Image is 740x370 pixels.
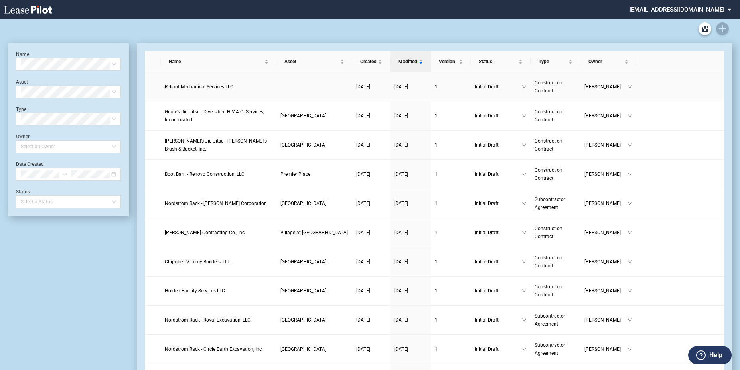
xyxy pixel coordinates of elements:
[435,316,467,324] a: 1
[535,255,562,269] span: Construction Contract
[435,317,438,323] span: 1
[522,143,527,147] span: down
[16,79,28,85] label: Asset
[360,58,377,66] span: Created
[394,229,427,237] a: [DATE]
[479,58,517,66] span: Status
[539,58,567,66] span: Type
[62,171,68,177] span: swap-right
[435,199,467,207] a: 1
[165,345,273,353] a: Nordstrom Rack - Circle Earth Excavation, Inc.
[628,318,632,322] span: down
[356,201,370,206] span: [DATE]
[628,201,632,206] span: down
[535,138,562,152] span: Construction Contract
[435,288,438,294] span: 1
[475,345,522,353] span: Initial Draft
[522,347,527,352] span: down
[165,83,273,91] a: Reliant Mechanical Services LLC
[699,22,711,35] a: Archive
[394,230,408,235] span: [DATE]
[165,138,267,152] span: Grace’s Jiu Jitsu - Mike's Brush & Bucket, Inc.
[352,51,390,72] th: Created
[584,287,628,295] span: [PERSON_NAME]
[535,312,576,328] a: Subcontractor Agreement
[584,83,628,91] span: [PERSON_NAME]
[394,201,408,206] span: [DATE]
[356,258,386,266] a: [DATE]
[394,317,408,323] span: [DATE]
[522,259,527,264] span: down
[356,345,386,353] a: [DATE]
[522,172,527,177] span: down
[394,112,427,120] a: [DATE]
[280,229,348,237] a: Village at [GEOGRAPHIC_DATA]
[628,172,632,177] span: down
[62,171,68,177] span: to
[165,346,263,352] span: Nordstrom Rack - Circle Earth Excavation, Inc.
[356,142,370,148] span: [DATE]
[280,317,326,323] span: Colony Place
[356,84,370,90] span: [DATE]
[356,229,386,237] a: [DATE]
[535,167,562,181] span: Construction Contract
[394,258,427,266] a: [DATE]
[688,346,732,364] button: Help
[435,258,467,266] a: 1
[165,316,273,324] a: Nordstrom Rack - Royal Excavation, LLC
[165,259,231,265] span: Chipotle - Viceroy Builders, Ltd.
[435,259,438,265] span: 1
[535,283,576,299] a: Construction Contract
[280,171,310,177] span: Premier Place
[356,112,386,120] a: [DATE]
[435,142,438,148] span: 1
[475,316,522,324] span: Initial Draft
[435,171,438,177] span: 1
[535,195,576,211] a: Subcontractor Agreement
[435,201,438,206] span: 1
[394,287,427,295] a: [DATE]
[356,141,386,149] a: [DATE]
[435,346,438,352] span: 1
[16,107,26,112] label: Type
[431,51,471,72] th: Version
[394,142,408,148] span: [DATE]
[280,230,348,235] span: Village at Allen
[390,51,431,72] th: Modified
[280,201,326,206] span: Colony Place
[475,83,522,91] span: Initial Draft
[580,51,636,72] th: Owner
[628,230,632,235] span: down
[356,288,370,294] span: [DATE]
[435,141,467,149] a: 1
[276,51,352,72] th: Asset
[475,170,522,178] span: Initial Draft
[435,170,467,178] a: 1
[394,316,427,324] a: [DATE]
[356,287,386,295] a: [DATE]
[280,316,348,324] a: [GEOGRAPHIC_DATA]
[475,258,522,266] span: Initial Draft
[280,346,326,352] span: Colony Place
[394,199,427,207] a: [DATE]
[439,58,457,66] span: Version
[394,113,408,119] span: [DATE]
[394,83,427,91] a: [DATE]
[535,80,562,93] span: Construction Contract
[161,51,277,72] th: Name
[280,199,348,207] a: [GEOGRAPHIC_DATA]
[435,345,467,353] a: 1
[475,112,522,120] span: Initial Draft
[356,317,370,323] span: [DATE]
[435,83,467,91] a: 1
[165,137,273,153] a: [PERSON_NAME]’s Jiu Jitsu - [PERSON_NAME]'s Brush & Bucket, Inc.
[280,112,348,120] a: [GEOGRAPHIC_DATA]
[531,51,580,72] th: Type
[628,113,632,118] span: down
[356,83,386,91] a: [DATE]
[394,170,427,178] a: [DATE]
[535,166,576,182] a: Construction Contract
[16,134,30,139] label: Owner
[165,201,267,206] span: Nordstrom Rack - Merrill Corporation
[584,258,628,266] span: [PERSON_NAME]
